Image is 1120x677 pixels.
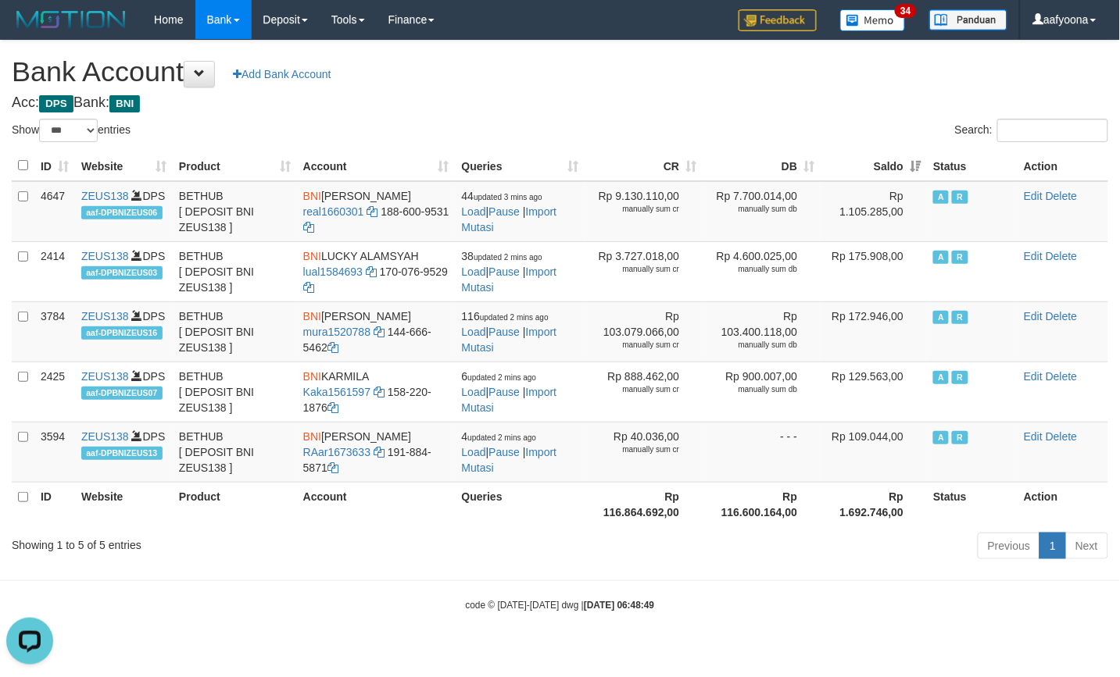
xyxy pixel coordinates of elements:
a: Copy 1918845871 to clipboard [327,461,338,474]
span: Active [933,251,949,264]
td: LUCKY ALAMSYAH 170-076-9529 [297,241,456,301]
th: Saldo: activate to sort column ascending [821,151,927,181]
a: Copy RAar1673633 to clipboard [374,446,385,458]
a: Copy mura1520788 to clipboard [374,326,385,338]
td: BETHUB [ DEPOSIT BNI ZEUS138 ] [173,181,297,242]
td: Rp 3.727.018,00 [585,241,703,301]
div: manually sum cr [591,444,679,455]
span: | | [462,250,557,294]
th: Action [1018,482,1108,526]
td: 4647 [34,181,75,242]
td: Rp 40.036,00 [585,422,703,482]
td: - - - [703,422,821,482]
strong: [DATE] 06:48:49 [584,600,654,611]
span: aaf-DPBNIZEUS07 [81,387,163,400]
a: lual1584693 [303,265,363,278]
a: Load [462,326,486,338]
td: Rp 888.462,00 [585,362,703,422]
a: Previous [978,533,1040,559]
div: manually sum db [709,384,797,395]
span: Active [933,191,949,204]
td: 3784 [34,301,75,362]
a: Add Bank Account [223,61,341,87]
a: Delete [1046,310,1077,322]
td: [PERSON_NAME] 191-884-5871 [297,422,456,482]
h4: Acc: Bank: [12,95,1108,111]
td: Rp 129.563,00 [821,362,927,422]
img: MOTION_logo.png [12,8,131,31]
h1: Bank Account [12,56,1108,87]
div: manually sum cr [591,384,679,395]
a: Edit [1024,190,1043,202]
img: Button%20Memo.svg [840,9,906,31]
a: Import Mutasi [462,386,557,414]
th: Website: activate to sort column ascending [75,151,173,181]
div: manually sum db [709,264,797,275]
a: Pause [488,386,520,398]
a: Copy real1660301 to clipboard [367,205,378,218]
img: Feedback.jpg [739,9,817,31]
span: 38 [462,250,542,262]
img: panduan.png [929,9,1007,30]
div: Showing 1 to 5 of 5 entries [12,531,455,553]
span: | | [462,430,557,474]
td: Rp 103.400.118,00 [703,301,821,362]
span: BNI [303,310,321,322]
span: aaf-DPBNIZEUS13 [81,447,163,460]
span: updated 2 mins ago [467,433,536,442]
td: Rp 4.600.025,00 [703,241,821,301]
th: ID: activate to sort column ascending [34,151,75,181]
td: 2425 [34,362,75,422]
th: Rp 1.692.746,00 [821,482,927,526]
a: ZEUS138 [81,370,129,383]
span: Active [933,431,949,444]
th: Rp 116.864.692,00 [585,482,703,526]
a: Load [462,265,486,278]
div: manually sum db [709,204,797,215]
a: Load [462,446,486,458]
th: Account [297,482,456,526]
td: 3594 [34,422,75,482]
a: Edit [1024,310,1043,322]
td: KARMILA 158-220-1876 [297,362,456,422]
th: Status [927,151,1018,181]
span: 116 [462,310,549,322]
span: 34 [895,4,916,18]
a: Import Mutasi [462,326,557,354]
span: | | [462,370,557,414]
button: Open LiveChat chat widget [6,6,53,53]
a: Copy 1886009531 to clipboard [303,221,314,233]
span: updated 2 mins ago [480,313,549,322]
span: | | [462,190,557,233]
td: Rp 103.079.066,00 [585,301,703,362]
a: Delete [1046,370,1077,383]
a: mura1520788 [303,326,370,338]
small: code © [DATE]-[DATE] dwg | [466,600,655,611]
span: updated 2 mins ago [474,253,542,262]
a: Edit [1024,250,1043,262]
td: DPS [75,362,173,422]
a: Delete [1046,250,1077,262]
span: updated 2 mins ago [467,373,536,382]
input: Search: [997,119,1108,142]
a: Load [462,386,486,398]
th: Website [75,482,173,526]
a: Copy Kaka1561597 to clipboard [374,386,385,398]
span: Running [952,371,968,384]
a: Pause [488,326,520,338]
td: DPS [75,422,173,482]
span: Running [952,251,968,264]
span: 4 [462,430,537,443]
a: ZEUS138 [81,190,129,202]
td: Rp 172.946,00 [821,301,927,362]
a: Load [462,205,486,218]
td: Rp 900.007,00 [703,362,821,422]
th: Product: activate to sort column ascending [173,151,297,181]
td: Rp 7.700.014,00 [703,181,821,242]
td: BETHUB [ DEPOSIT BNI ZEUS138 ] [173,362,297,422]
a: ZEUS138 [81,430,129,443]
a: ZEUS138 [81,250,129,262]
a: Import Mutasi [462,205,557,233]
td: BETHUB [ DEPOSIT BNI ZEUS138 ] [173,241,297,301]
td: Rp 9.130.110,00 [585,181,703,242]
